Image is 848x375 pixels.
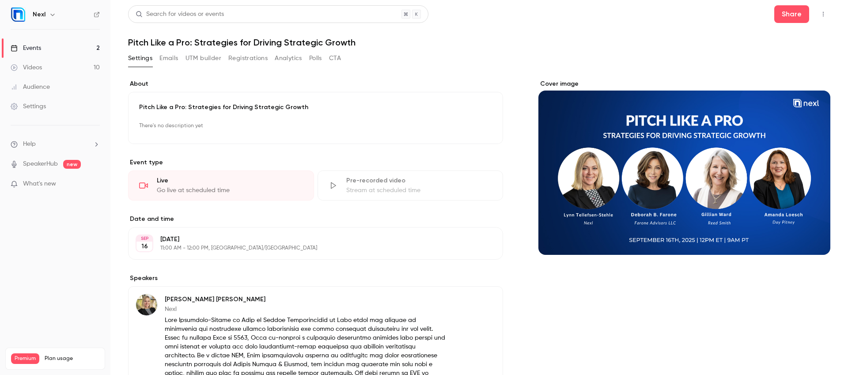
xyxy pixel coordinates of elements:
[538,80,830,88] label: Cover image
[160,235,456,244] p: [DATE]
[139,119,492,133] p: There's no description yet
[318,170,503,201] div: Pre-recorded videoStream at scheduled time
[11,44,41,53] div: Events
[11,102,46,111] div: Settings
[128,37,830,48] h1: Pitch Like a Pro: Strategies for Driving Strategic Growth
[228,51,268,65] button: Registrations
[346,176,492,185] div: Pre-recorded video
[23,140,36,149] span: Help
[11,63,42,72] div: Videos
[165,295,446,304] p: [PERSON_NAME] [PERSON_NAME]
[538,80,830,255] section: Cover image
[11,83,50,91] div: Audience
[11,8,25,22] img: Nexl
[141,242,148,251] p: 16
[160,245,456,252] p: 11:00 AM - 12:00 PM, [GEOGRAPHIC_DATA]/[GEOGRAPHIC_DATA]
[23,159,58,169] a: SpeakerHub
[159,51,178,65] button: Emails
[329,51,341,65] button: CTA
[139,103,492,112] p: Pitch Like a Pro: Strategies for Driving Strategic Growth
[128,51,152,65] button: Settings
[774,5,809,23] button: Share
[136,294,157,315] img: Lynn Tellefsen-Stehl
[45,355,99,362] span: Plan usage
[309,51,322,65] button: Polls
[346,186,492,195] div: Stream at scheduled time
[136,235,152,242] div: SEP
[23,179,56,189] span: What's new
[128,80,503,88] label: About
[157,176,303,185] div: Live
[128,215,503,223] label: Date and time
[63,160,81,169] span: new
[33,10,45,19] h6: Nexl
[11,140,100,149] li: help-dropdown-opener
[128,274,503,283] label: Speakers
[157,186,303,195] div: Go live at scheduled time
[165,305,446,314] p: Nexl
[136,10,224,19] div: Search for videos or events
[11,353,39,364] span: Premium
[128,158,503,167] p: Event type
[185,51,221,65] button: UTM builder
[275,51,302,65] button: Analytics
[128,170,314,201] div: LiveGo live at scheduled time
